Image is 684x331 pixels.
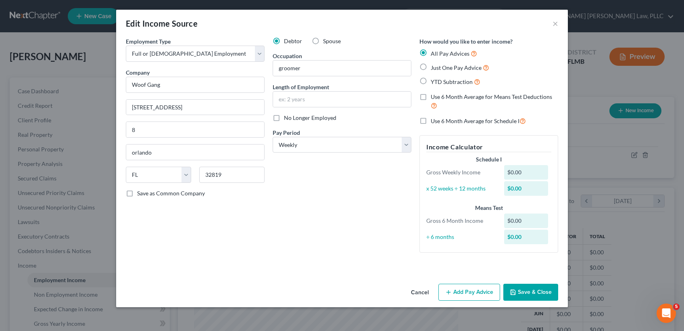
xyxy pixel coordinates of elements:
[422,168,500,176] div: Gross Weekly Income
[431,117,519,124] span: Use 6 Month Average for Schedule I
[273,83,329,91] label: Length of Employment
[126,145,264,160] input: Enter city...
[323,38,341,44] span: Spouse
[431,50,469,57] span: All Pay Advices
[405,285,435,301] button: Cancel
[284,38,302,44] span: Debtor
[504,165,548,180] div: $0.00
[657,304,676,323] iframe: Intercom live chat
[273,129,300,136] span: Pay Period
[431,78,473,85] span: YTD Subtraction
[126,77,265,93] input: Search company by name...
[126,69,150,76] span: Company
[126,18,198,29] div: Edit Income Source
[422,233,500,241] div: ÷ 6 months
[126,122,264,137] input: Unit, Suite, etc...
[504,181,548,196] div: $0.00
[284,114,336,121] span: No Longer Employed
[431,64,482,71] span: Just One Pay Advice
[426,142,551,152] h5: Income Calculator
[426,204,551,212] div: Means Test
[426,155,551,163] div: Schedule I
[126,38,171,45] span: Employment Type
[438,284,500,301] button: Add Pay Advice
[431,93,552,100] span: Use 6 Month Average for Means Test Deductions
[273,61,411,76] input: --
[504,230,548,244] div: $0.00
[137,190,205,197] span: Save as Common Company
[673,304,680,310] span: 5
[126,100,264,115] input: Enter address...
[503,284,558,301] button: Save & Close
[199,167,265,183] input: Enter zip...
[419,37,513,46] label: How would you like to enter income?
[422,184,500,193] div: x 52 weeks ÷ 12 months
[273,52,302,60] label: Occupation
[504,214,548,228] div: $0.00
[422,217,500,225] div: Gross 6 Month Income
[553,19,558,28] button: ×
[273,92,411,107] input: ex: 2 years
